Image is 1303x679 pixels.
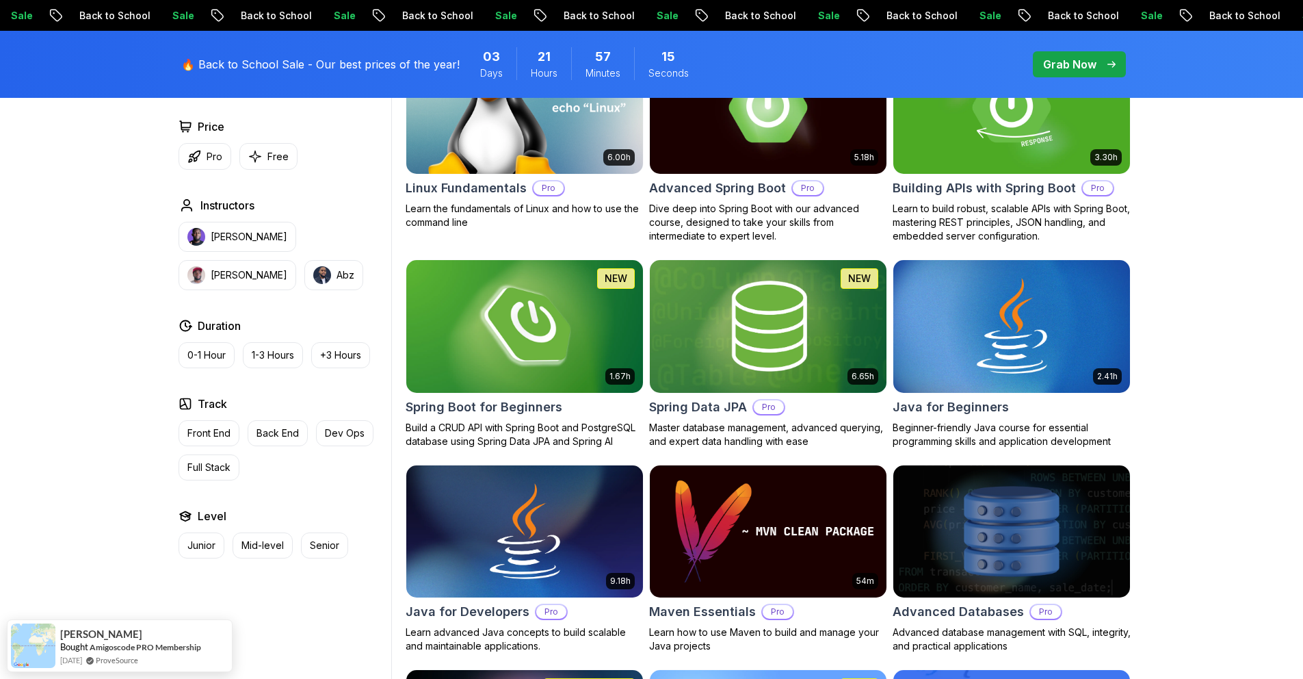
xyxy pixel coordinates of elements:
[482,9,526,23] p: Sale
[480,66,503,80] span: Days
[11,624,55,668] img: provesource social proof notification image
[267,150,289,164] p: Free
[406,259,644,448] a: Spring Boot for Beginners card1.67hNEWSpring Boot for BeginnersBuild a CRUD API with Spring Boot ...
[159,9,203,23] p: Sale
[320,348,361,362] p: +3 Hours
[893,259,1131,448] a: Java for Beginners card2.41hJava for BeginnersBeginner-friendly Java course for essential program...
[893,398,1009,417] h2: Java for Beginners
[304,260,363,290] button: instructor imgAbz
[325,426,365,440] p: Dev Ops
[96,654,138,666] a: ProveSource
[198,508,226,524] h2: Level
[211,230,287,244] p: [PERSON_NAME]
[187,228,205,246] img: instructor img
[179,260,296,290] button: instructor img[PERSON_NAME]
[893,179,1076,198] h2: Building APIs with Spring Boot
[406,202,644,229] p: Learn the fundamentals of Linux and how to use the command line
[187,461,231,474] p: Full Stack
[406,421,644,448] p: Build a CRUD API with Spring Boot and PostgreSQL database using Spring Data JPA and Spring AI
[60,641,88,652] span: Bought
[311,342,370,368] button: +3 Hours
[389,9,482,23] p: Back to School
[406,465,644,654] a: Java for Developers card9.18hJava for DevelopersProLearn advanced Java concepts to build scalable...
[1196,9,1289,23] p: Back to School
[301,533,348,559] button: Senior
[1031,605,1061,619] p: Pro
[321,9,365,23] p: Sale
[179,342,235,368] button: 0-1 Hour
[649,626,887,653] p: Learn how to use Maven to build and manage your Java projects
[649,202,887,243] p: Dive deep into Spring Boot with our advanced course, designed to take your skills from intermedia...
[406,602,529,622] h2: Java for Developers
[893,602,1024,622] h2: Advanced Databases
[400,257,648,396] img: Spring Boot for Beginners card
[893,260,1130,393] img: Java for Beginners card
[595,47,611,66] span: 57 Minutes
[649,40,887,243] a: Advanced Spring Boot card5.18hAdvanced Spring BootProDive deep into Spring Boot with our advanced...
[310,539,339,552] p: Senior
[536,605,566,619] p: Pro
[644,9,687,23] p: Sale
[585,66,620,80] span: Minutes
[649,398,747,417] h2: Spring Data JPA
[233,533,293,559] button: Mid-level
[198,318,241,334] h2: Duration
[1128,9,1172,23] p: Sale
[793,181,823,195] p: Pro
[650,260,886,393] img: Spring Data JPA card
[712,9,805,23] p: Back to School
[531,66,557,80] span: Hours
[187,266,205,284] img: instructor img
[179,222,296,252] button: instructor img[PERSON_NAME]
[200,197,254,214] h2: Instructors
[179,533,224,559] button: Junior
[873,9,966,23] p: Back to School
[1043,56,1096,73] p: Grab Now
[406,40,644,229] a: Linux Fundamentals card6.00hLinux FundamentalsProLearn the fundamentals of Linux and how to use t...
[198,396,227,412] h2: Track
[649,465,887,654] a: Maven Essentials card54mMaven EssentialsProLearn how to use Maven to build and manage your Java p...
[313,266,331,284] img: instructor img
[610,576,631,587] p: 9.18h
[252,348,294,362] p: 1-3 Hours
[649,259,887,448] a: Spring Data JPA card6.65hNEWSpring Data JPAProMaster database management, advanced querying, and ...
[893,626,1131,653] p: Advanced database management with SQL, integrity, and practical applications
[650,465,886,598] img: Maven Essentials card
[893,465,1130,598] img: Advanced Databases card
[241,539,284,552] p: Mid-level
[763,605,793,619] p: Pro
[187,348,226,362] p: 0-1 Hour
[893,465,1131,654] a: Advanced Databases cardAdvanced DatabasesProAdvanced database management with SQL, integrity, and...
[90,642,201,652] a: Amigoscode PRO Membership
[1094,152,1118,163] p: 3.30h
[187,539,215,552] p: Junior
[551,9,644,23] p: Back to School
[406,179,527,198] h2: Linux Fundamentals
[211,268,287,282] p: [PERSON_NAME]
[239,143,298,170] button: Free
[893,41,1130,174] img: Building APIs with Spring Boot card
[1035,9,1128,23] p: Back to School
[207,150,222,164] p: Pro
[607,152,631,163] p: 6.00h
[649,602,756,622] h2: Maven Essentials
[60,654,82,666] span: [DATE]
[243,342,303,368] button: 1-3 Hours
[649,421,887,448] p: Master database management, advanced querying, and expert data handling with ease
[852,371,874,382] p: 6.65h
[754,400,784,414] p: Pro
[893,202,1131,243] p: Learn to build robust, scalable APIs with Spring Boot, mastering REST principles, JSON handling, ...
[256,426,299,440] p: Back End
[187,426,231,440] p: Front End
[649,179,786,198] h2: Advanced Spring Boot
[661,47,675,66] span: 15 Seconds
[609,371,631,382] p: 1.67h
[966,9,1010,23] p: Sale
[406,398,562,417] h2: Spring Boot for Beginners
[337,268,354,282] p: Abz
[848,272,871,285] p: NEW
[406,41,643,174] img: Linux Fundamentals card
[605,272,627,285] p: NEW
[893,421,1131,448] p: Beginner-friendly Java course for essential programming skills and application development
[248,420,308,446] button: Back End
